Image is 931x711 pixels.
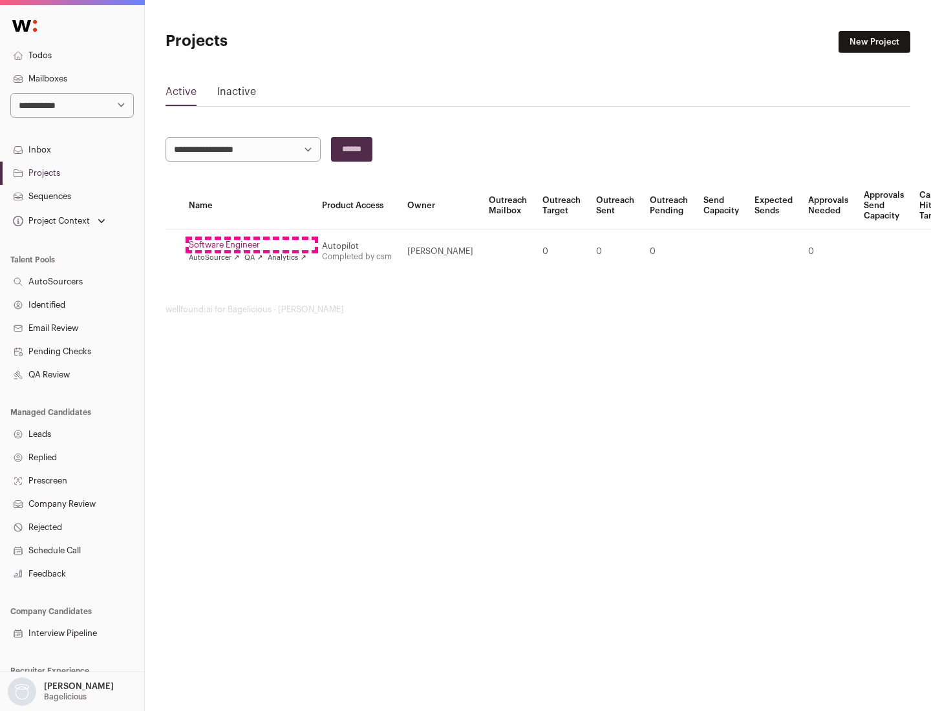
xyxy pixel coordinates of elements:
[400,182,481,229] th: Owner
[189,253,239,263] a: AutoSourcer ↗
[535,182,588,229] th: Outreach Target
[314,182,400,229] th: Product Access
[400,229,481,274] td: [PERSON_NAME]
[535,229,588,274] td: 0
[588,229,642,274] td: 0
[166,31,414,52] h1: Projects
[5,13,44,39] img: Wellfound
[696,182,747,229] th: Send Capacity
[268,253,306,263] a: Analytics ↗
[10,216,90,226] div: Project Context
[181,182,314,229] th: Name
[588,182,642,229] th: Outreach Sent
[800,182,856,229] th: Approvals Needed
[800,229,856,274] td: 0
[642,229,696,274] td: 0
[839,31,910,53] a: New Project
[5,677,116,706] button: Open dropdown
[8,677,36,706] img: nopic.png
[322,253,392,260] a: Completed by csm
[322,241,392,251] div: Autopilot
[166,84,197,105] a: Active
[166,304,910,315] footer: wellfound:ai for Bagelicious - [PERSON_NAME]
[244,253,262,263] a: QA ↗
[642,182,696,229] th: Outreach Pending
[44,692,87,702] p: Bagelicious
[44,681,114,692] p: [PERSON_NAME]
[189,240,306,250] a: Software Engineer
[10,212,108,230] button: Open dropdown
[217,84,256,105] a: Inactive
[856,182,912,229] th: Approvals Send Capacity
[481,182,535,229] th: Outreach Mailbox
[747,182,800,229] th: Expected Sends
